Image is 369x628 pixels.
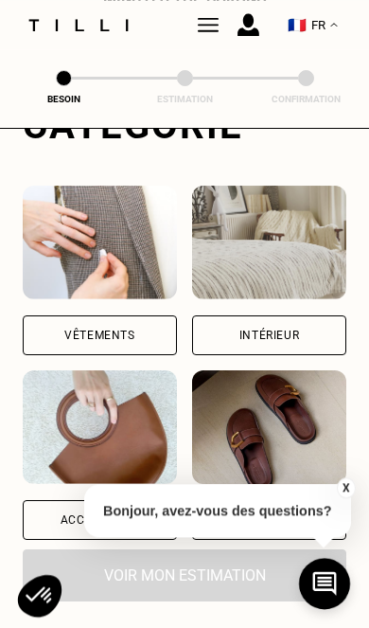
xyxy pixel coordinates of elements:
span: 🇫🇷 [288,16,307,34]
img: Chaussures [192,370,346,484]
button: X [336,477,355,498]
div: Estimation [147,94,222,104]
div: Confirmation [268,94,343,104]
div: Besoin [26,94,101,104]
img: Tilli couturière Paris [198,14,219,35]
img: Intérieur [192,186,346,299]
div: Vêtements [64,330,134,341]
img: icône connexion [237,13,259,36]
img: Logo du service de couturière Tilli [22,19,135,31]
img: Vêtements [23,186,177,299]
div: Intérieur [239,330,299,341]
p: Bonjour, avez-vous des questions? [84,484,351,537]
div: Accessoires [61,514,140,526]
img: menu déroulant [330,23,338,27]
button: 🇫🇷 FR [278,7,347,44]
img: Accessoires [23,370,177,484]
